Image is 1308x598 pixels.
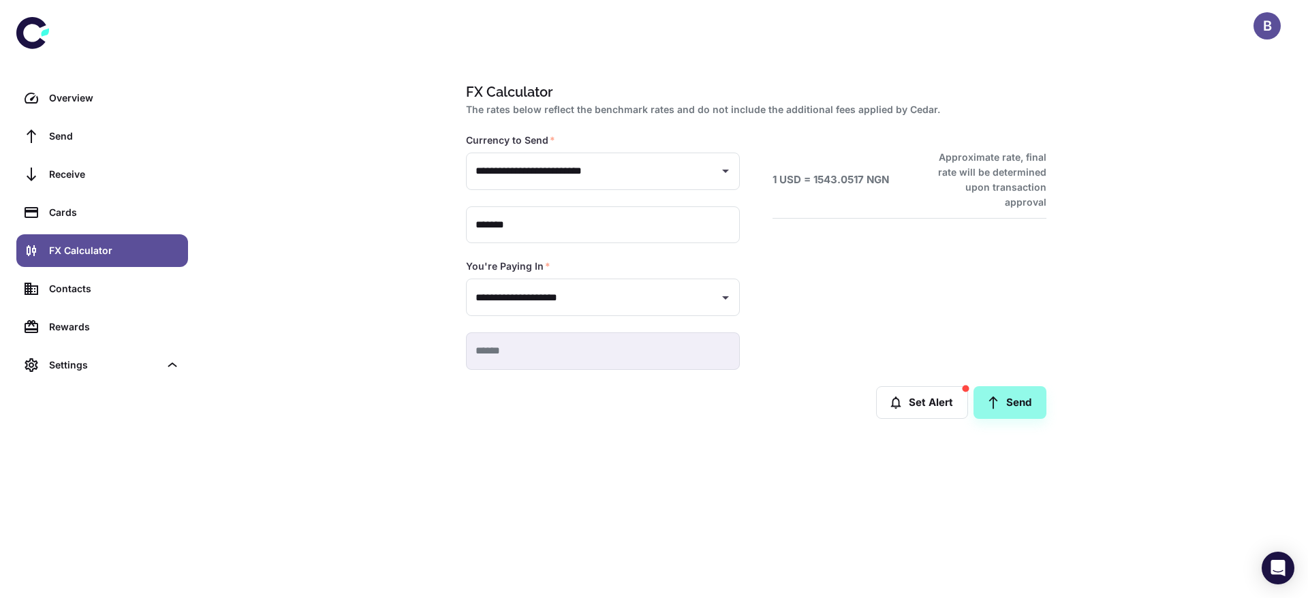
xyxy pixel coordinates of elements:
[1253,12,1281,40] button: B
[49,281,180,296] div: Contacts
[466,259,550,273] label: You're Paying In
[16,349,188,381] div: Settings
[773,172,889,188] h6: 1 USD = 1543.0517 NGN
[16,120,188,153] a: Send
[16,158,188,191] a: Receive
[923,150,1046,210] h6: Approximate rate, final rate will be determined upon transaction approval
[16,196,188,229] a: Cards
[466,82,1041,102] h1: FX Calculator
[1262,552,1294,584] div: Open Intercom Messenger
[49,167,180,182] div: Receive
[876,386,968,419] button: Set Alert
[49,358,159,373] div: Settings
[16,82,188,114] a: Overview
[16,234,188,267] a: FX Calculator
[49,319,180,334] div: Rewards
[716,161,735,180] button: Open
[49,205,180,220] div: Cards
[466,133,555,147] label: Currency to Send
[716,288,735,307] button: Open
[49,91,180,106] div: Overview
[16,272,188,305] a: Contacts
[974,386,1046,419] a: Send
[49,243,180,258] div: FX Calculator
[16,311,188,343] a: Rewards
[49,129,180,144] div: Send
